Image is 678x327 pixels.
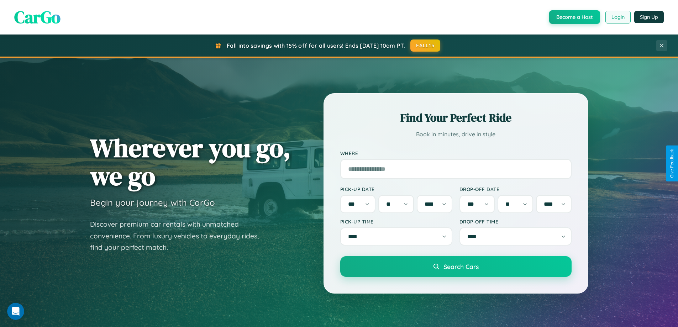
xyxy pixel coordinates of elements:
span: Fall into savings with 15% off for all users! Ends [DATE] 10am PT. [227,42,405,49]
iframe: Intercom live chat [7,303,24,320]
button: Become a Host [549,10,600,24]
h2: Find Your Perfect Ride [340,110,572,126]
h3: Begin your journey with CarGo [90,197,215,208]
label: Drop-off Date [459,186,572,192]
label: Drop-off Time [459,218,572,225]
button: Sign Up [634,11,664,23]
span: Search Cars [443,263,479,270]
div: Give Feedback [669,149,674,178]
label: Where [340,150,572,156]
span: CarGo [14,5,61,29]
p: Book in minutes, drive in style [340,129,572,139]
button: Search Cars [340,256,572,277]
button: Login [605,11,631,23]
p: Discover premium car rentals with unmatched convenience. From luxury vehicles to everyday rides, ... [90,218,268,253]
button: FALL15 [410,39,440,52]
label: Pick-up Date [340,186,452,192]
h1: Wherever you go, we go [90,134,291,190]
label: Pick-up Time [340,218,452,225]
